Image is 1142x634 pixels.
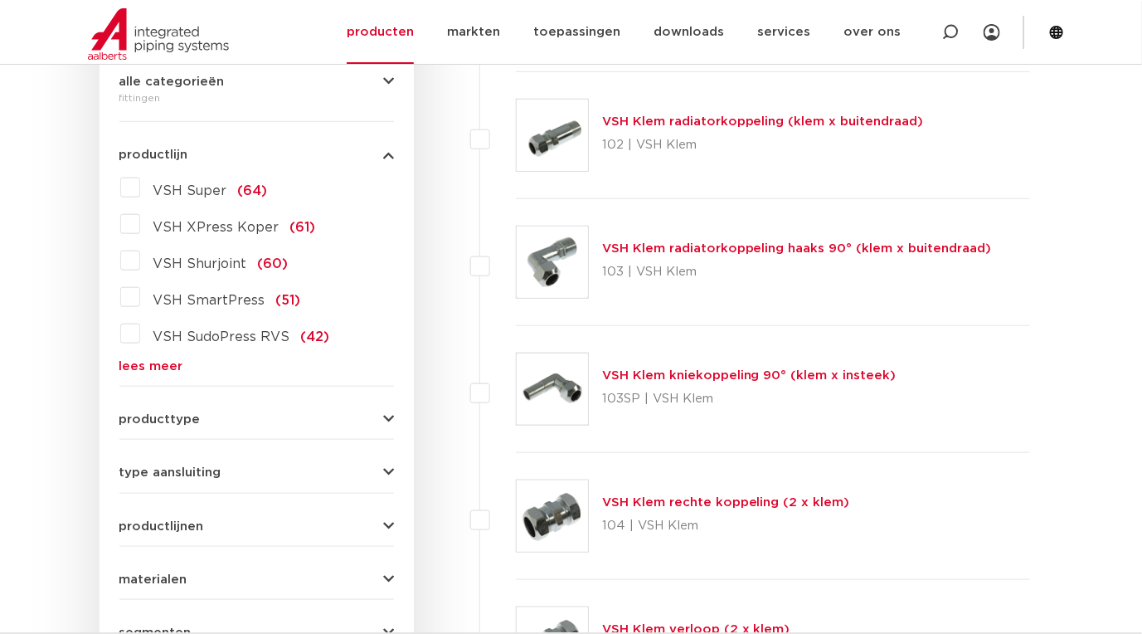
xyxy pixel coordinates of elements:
[153,330,290,344] span: VSH SudoPress RVS
[238,184,268,198] span: (64)
[602,386,897,412] p: 103SP | VSH Klem
[276,294,301,307] span: (51)
[602,242,992,255] a: VSH Klem radiatorkoppeling haaks 90° (klem x buitendraad)
[119,520,394,533] button: productlijnen
[153,221,279,234] span: VSH XPress Koper
[119,76,394,88] button: alle categorieën
[602,496,850,509] a: VSH Klem rechte koppeling (2 x klem)
[258,257,289,271] span: (60)
[119,88,394,108] div: fittingen
[119,360,394,373] a: lees meer
[602,115,924,128] a: VSH Klem radiatorkoppeling (klem x buitendraad)
[153,294,265,307] span: VSH SmartPress
[153,257,247,271] span: VSH Shurjoint
[119,466,394,479] button: type aansluiting
[119,76,225,88] span: alle categorieën
[602,132,924,158] p: 102 | VSH Klem
[119,520,204,533] span: productlijnen
[119,573,394,586] button: materialen
[119,413,201,426] span: producttype
[602,513,850,539] p: 104 | VSH Klem
[602,259,992,285] p: 103 | VSH Klem
[119,149,394,161] button: productlijn
[119,149,188,161] span: productlijn
[119,573,187,586] span: materialen
[290,221,316,234] span: (61)
[517,354,588,425] img: Thumbnail for VSH Klem kniekoppeling 90° (klem x insteek)
[119,413,394,426] button: producttype
[517,480,588,552] img: Thumbnail for VSH Klem rechte koppeling (2 x klem)
[602,369,897,382] a: VSH Klem kniekoppeling 90° (klem x insteek)
[517,100,588,171] img: Thumbnail for VSH Klem radiatorkoppeling (klem x buitendraad)
[119,466,221,479] span: type aansluiting
[301,330,330,344] span: (42)
[517,227,588,298] img: Thumbnail for VSH Klem radiatorkoppeling haaks 90° (klem x buitendraad)
[153,184,227,198] span: VSH Super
